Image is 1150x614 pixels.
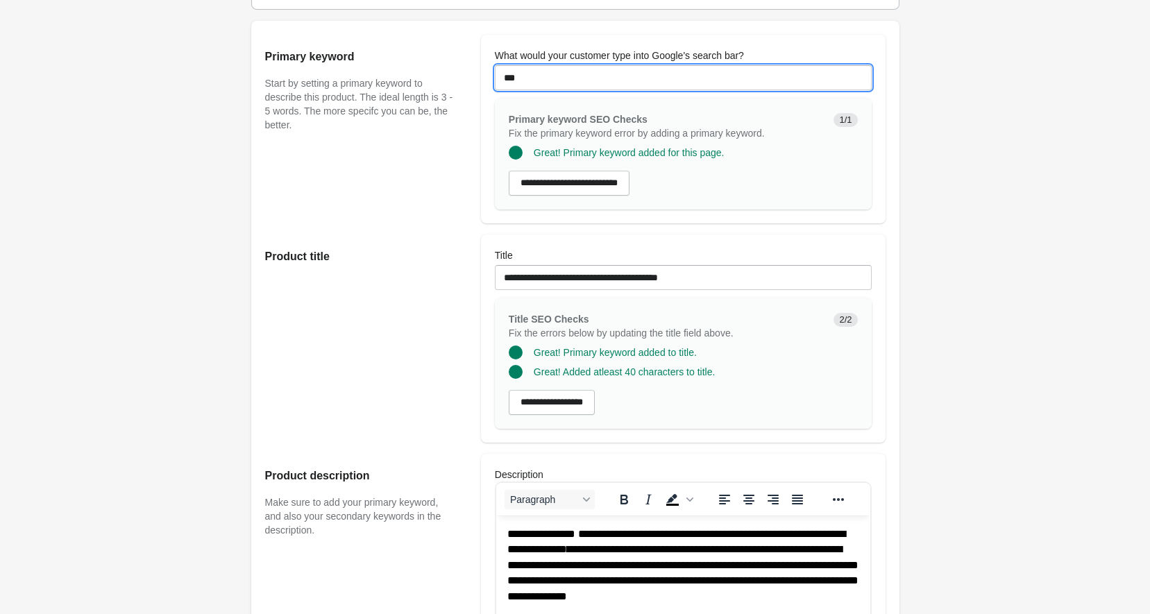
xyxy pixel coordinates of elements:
p: Make sure to add your primary keyword, and also your secondary keywords in the description. [265,495,453,537]
button: Blocks [505,490,595,509]
label: Title [495,248,513,262]
p: Fix the primary keyword error by adding a primary keyword. [509,126,823,140]
button: Italic [636,490,660,509]
span: 2/2 [834,313,857,327]
span: Primary keyword SEO Checks [509,114,648,125]
button: Bold [612,490,636,509]
p: Start by setting a primary keyword to describe this product. The ideal length is 3 - 5 words. The... [265,76,453,132]
button: Align right [761,490,785,509]
label: What would your customer type into Google's search bar? [495,49,744,62]
button: Reveal or hide additional toolbar items [827,490,850,509]
body: Rich Text Area. Press ALT-0 for help. [11,11,363,506]
h2: Primary keyword [265,49,453,65]
button: Align left [713,490,736,509]
h2: Product description [265,468,453,484]
span: Title SEO Checks [509,314,589,325]
div: Background color [661,490,695,509]
span: 1/1 [834,113,857,127]
p: Fix the errors below by updating the title field above. [509,326,823,340]
span: Paragraph [510,494,578,505]
span: Great! Primary keyword added to title. [534,347,697,358]
button: Align center [737,490,761,509]
span: Great! Added atleast 40 characters to title. [534,366,715,377]
h2: Product title [265,248,453,265]
span: Great! Primary keyword added for this page. [534,147,725,158]
button: Justify [786,490,809,509]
